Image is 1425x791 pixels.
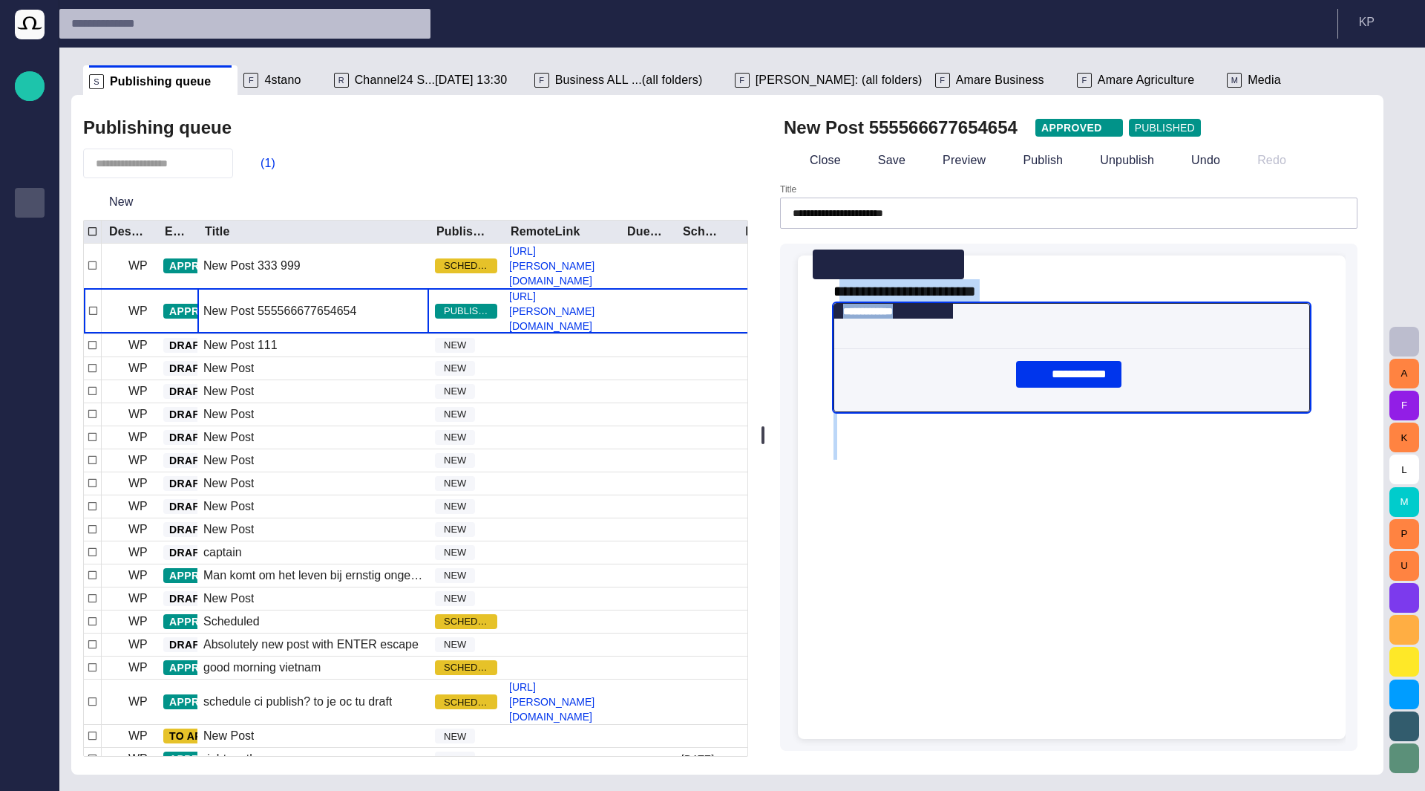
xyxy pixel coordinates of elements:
p: WP [128,590,148,608]
button: Publish [997,147,1068,174]
span: Publishing queue KKK [21,224,39,241]
div: AI Assistant [15,574,45,604]
span: PUBLISHED [435,304,497,319]
p: [PERSON_NAME]'s media (playout) [21,432,39,446]
span: NEW [435,384,475,399]
button: DRAFT [163,637,227,652]
div: New Post [203,498,254,515]
button: TO APPROVE [163,729,261,743]
button: APPROVED [163,660,251,675]
p: WP [128,359,148,377]
p: Editorial Admin [21,521,39,536]
div: FAmare Agriculture [1071,65,1221,95]
span: Media [1248,73,1281,88]
span: SCHEDULED [435,695,497,710]
h2: New Post 555566677654654 [784,116,1018,140]
button: F [1389,391,1419,420]
p: F [735,73,750,88]
div: F4stano [237,65,327,95]
div: Editorial status [165,224,186,239]
p: WP [128,429,148,446]
span: Publishing queue [21,194,39,212]
div: New Post [203,728,254,744]
div: MMedia [1221,65,1308,95]
button: Close [784,147,846,174]
span: Business ALL ...(all folders) [555,73,703,88]
span: [URL][DOMAIN_NAME] [21,550,39,568]
label: Title [780,183,796,196]
p: Social Media [21,491,39,506]
button: New [83,189,160,215]
div: Title [205,224,230,239]
div: Media [15,247,45,277]
span: NEW [435,637,475,652]
p: Story folders [21,164,39,179]
button: DRAFT [163,407,227,422]
p: WP [128,659,148,677]
span: NEW [435,338,475,353]
p: F [935,73,950,88]
button: K [1389,423,1419,452]
p: WP [128,544,148,561]
div: New Post 111 [203,337,278,354]
p: Publishing queue [21,194,39,209]
p: Publishing queue KKK [21,224,39,238]
p: WP [128,257,148,275]
p: WP [128,498,148,515]
p: WP [128,567,148,585]
p: WP [128,693,148,711]
span: Publishing queue [110,74,211,89]
ul: main menu [15,128,45,634]
p: Rundowns [21,134,39,149]
button: DRAFT [163,361,227,376]
div: CREW [15,336,45,366]
span: NEW [435,545,475,560]
span: NEW [435,453,475,468]
p: WP [128,727,148,745]
span: NEW [435,361,475,376]
div: New Post [203,452,254,469]
span: Amare Agriculture [1098,73,1194,88]
p: WP [128,636,148,654]
div: New Post 555566677654654 [203,303,356,319]
span: Octopus [21,610,39,628]
span: NEW [435,407,475,422]
p: WP [128,336,148,354]
div: New Post [203,406,254,423]
span: Rundowns [21,134,39,152]
span: Planning Process [21,372,39,390]
div: New Post [203,383,254,400]
div: good morning vietnam [203,660,321,676]
div: New Post [203,521,254,538]
button: DRAFT [163,384,227,399]
span: NEW [435,591,475,606]
p: Planning Process [21,372,39,387]
div: RemoteLink [511,224,580,239]
div: Scheduled [203,613,260,630]
div: Scheduled [683,224,719,239]
button: APPROVED [163,304,251,319]
p: WP [128,452,148,469]
a: [URL][PERSON_NAME][DOMAIN_NAME] [503,680,620,724]
span: Media-test with filter [21,402,39,420]
span: SCHEDULED [435,258,497,273]
div: Likes [745,224,776,239]
span: Planning [21,283,39,301]
div: captain [203,544,242,561]
button: M [1389,487,1419,517]
span: Story folders [21,164,39,182]
div: FAmare Business [929,65,1071,95]
div: New Post [203,429,254,446]
span: SCHEDULED [435,660,497,675]
span: Amare Business [956,73,1044,88]
button: DRAFT [163,338,227,353]
span: Social Media [21,491,39,509]
span: NEW [435,568,475,583]
button: APPROVED [163,614,251,629]
p: Planning [21,283,39,298]
p: My OctopusX [21,461,39,476]
p: R [334,73,349,88]
button: APPROVED [163,568,251,583]
p: F [243,73,258,88]
p: M [1227,73,1242,88]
